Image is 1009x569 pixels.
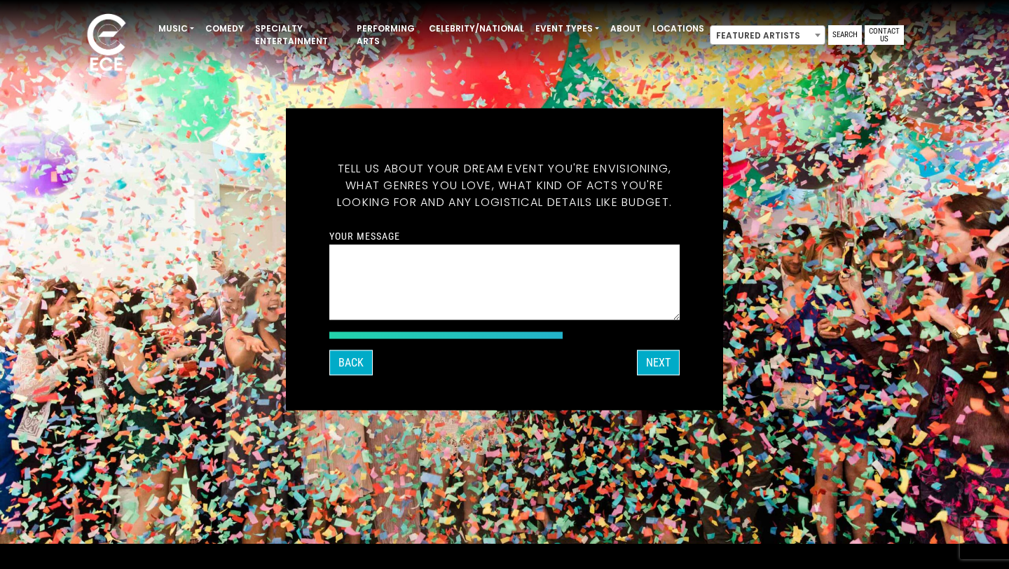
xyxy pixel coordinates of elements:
[828,25,862,45] a: Search
[71,10,142,78] img: ece_new_logo_whitev2-1.png
[351,17,423,53] a: Performing Arts
[605,17,647,41] a: About
[423,17,530,41] a: Celebrity/National
[711,26,825,46] span: Featured Artists
[637,350,680,376] button: Next
[329,350,373,376] button: Back
[329,230,400,242] label: Your message
[710,25,825,45] span: Featured Artists
[200,17,249,41] a: Comedy
[329,144,680,228] h5: Tell us about your dream event you're envisioning, what genres you love, what kind of acts you're...
[249,17,351,53] a: Specialty Entertainment
[530,17,605,41] a: Event Types
[647,17,710,41] a: Locations
[865,25,904,45] a: Contact Us
[153,17,200,41] a: Music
